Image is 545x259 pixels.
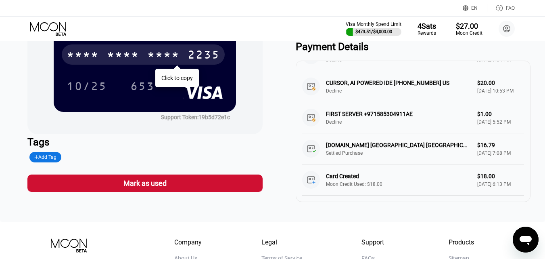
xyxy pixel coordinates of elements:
[123,179,167,188] div: Mark as used
[456,22,482,30] div: $27.00
[61,76,113,96] div: 10/25
[418,22,436,30] div: 4 Sats
[130,81,155,94] div: 653
[161,114,230,120] div: Support Token: 19b5d72e1c
[487,4,515,12] div: FAQ
[355,29,392,34] div: $473.51 / $4,000.00
[188,49,220,62] div: 2235
[124,76,161,96] div: 653
[361,238,389,246] div: Support
[456,22,482,36] div: $27.00Moon Credit
[471,5,478,11] div: EN
[513,227,539,253] iframe: Button to launch messaging window, conversation in progress
[161,114,230,120] div: Support Token:19b5d72e1c
[296,41,531,53] div: Payment Details
[67,81,107,94] div: 10/25
[463,4,487,12] div: EN
[34,154,57,160] div: Add Tag
[418,30,436,36] div: Rewards
[161,75,193,81] div: Click to copy
[346,21,401,27] div: Visa Monthly Spend Limit
[261,238,302,246] div: Legal
[27,136,263,148] div: Tags
[506,5,515,11] div: FAQ
[456,30,482,36] div: Moon Credit
[346,21,401,36] div: Visa Monthly Spend Limit$473.51/$4,000.00
[449,238,474,246] div: Products
[174,238,202,246] div: Company
[27,175,263,192] div: Mark as used
[418,22,436,36] div: 4SatsRewards
[29,152,62,162] div: Add Tag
